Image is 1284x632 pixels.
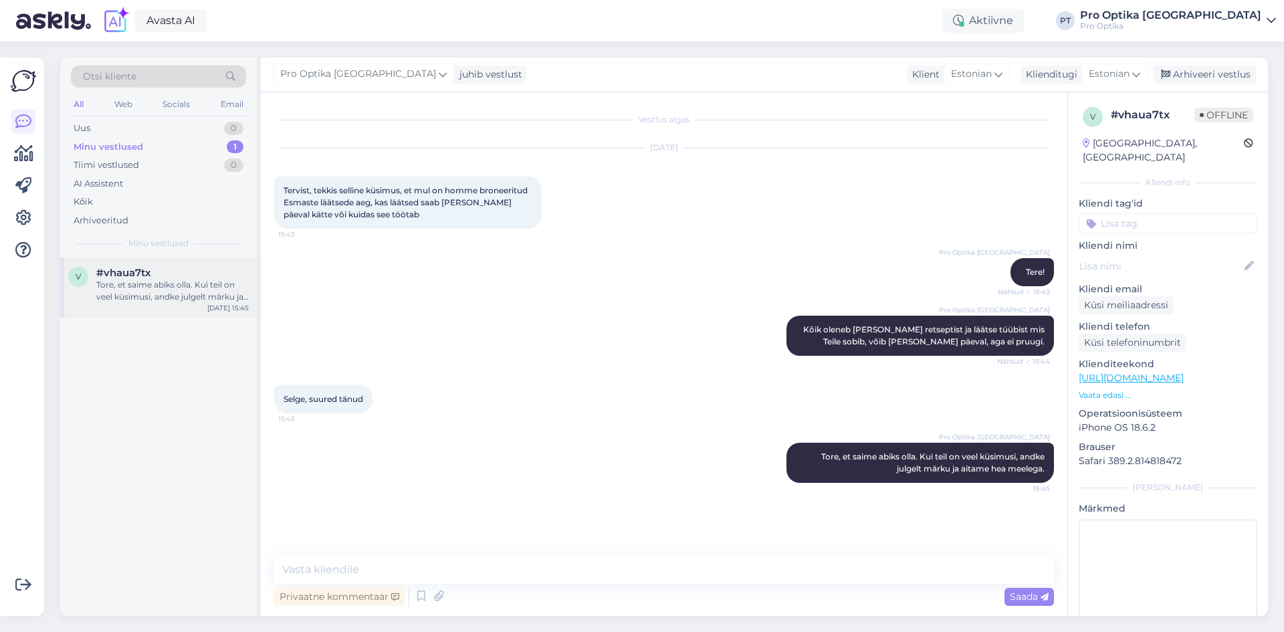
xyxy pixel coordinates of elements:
input: Lisa tag [1079,213,1257,233]
div: Uus [74,122,90,135]
div: Tiimi vestlused [74,159,139,172]
div: Klient [907,68,940,82]
input: Lisa nimi [1079,259,1242,274]
div: Web [112,96,135,113]
span: Pro Optika [GEOGRAPHIC_DATA] [939,247,1050,257]
p: Kliendi tag'id [1079,197,1257,211]
span: Pro Optika [GEOGRAPHIC_DATA] [939,432,1050,442]
div: [DATE] [274,142,1054,154]
div: Pro Optika [GEOGRAPHIC_DATA] [1080,10,1261,21]
p: Klienditeekond [1079,357,1257,371]
span: Saada [1010,591,1049,603]
div: PT [1056,11,1075,30]
span: Nähtud ✓ 15:44 [997,356,1050,366]
p: Safari 389.2.814818472 [1079,454,1257,468]
div: Küsi meiliaadressi [1079,296,1174,314]
div: [PERSON_NAME] [1079,482,1257,494]
span: Estonian [1089,67,1130,82]
span: Pro Optika [GEOGRAPHIC_DATA] [280,67,436,82]
div: [GEOGRAPHIC_DATA], [GEOGRAPHIC_DATA] [1083,136,1244,165]
div: Socials [160,96,193,113]
span: Nähtud ✓ 15:43 [998,287,1050,297]
div: Vestlus algas [274,114,1054,126]
p: iPhone OS 18.6.2 [1079,421,1257,435]
a: Pro Optika [GEOGRAPHIC_DATA]Pro Optika [1080,10,1276,31]
span: Kõik oleneb [PERSON_NAME] retseptist ja läätse tüübist mis Teile sobib, võib [PERSON_NAME] päeval... [803,324,1047,346]
span: Pro Optika [GEOGRAPHIC_DATA] [939,305,1050,315]
div: All [71,96,86,113]
div: Klienditugi [1021,68,1077,82]
div: [DATE] 15:45 [207,303,249,313]
a: Avasta AI [135,9,207,32]
span: Tore, et saime abiks olla. Kui teil on veel küsimusi, andke julgelt märku ja aitame hea meelega. [821,451,1047,473]
span: v [76,272,81,282]
div: Pro Optika [1080,21,1261,31]
span: Estonian [951,67,992,82]
span: #vhaua7tx [96,267,151,279]
div: # vhaua7tx [1111,107,1194,123]
div: Privaatne kommentaar [274,588,405,606]
div: Email [218,96,246,113]
p: Operatsioonisüsteem [1079,407,1257,421]
p: Märkmed [1079,502,1257,516]
a: [URL][DOMAIN_NAME] [1079,372,1184,384]
div: Kõik [74,195,93,209]
div: AI Assistent [74,177,123,191]
span: Selge, suured tänud [284,394,363,404]
div: 0 [224,122,243,135]
div: 0 [224,159,243,172]
div: Minu vestlused [74,140,143,154]
div: Aktiivne [942,9,1024,33]
div: Arhiveeri vestlus [1153,66,1256,84]
p: Brauser [1079,440,1257,454]
div: 1 [227,140,243,154]
p: Kliendi telefon [1079,320,1257,334]
p: Kliendi nimi [1079,239,1257,253]
div: Küsi telefoninumbrit [1079,334,1186,352]
p: Vaata edasi ... [1079,389,1257,401]
span: Tere! [1026,267,1045,277]
p: Kliendi email [1079,282,1257,296]
span: 15:43 [278,229,328,239]
img: explore-ai [102,7,130,35]
span: Tervist, tekkis selline küsimus, et mul on homme broneeritud Esmaste läätsede aeg, kas läätsed sa... [284,185,530,219]
div: juhib vestlust [454,68,522,82]
div: Kliendi info [1079,177,1257,189]
span: v [1090,112,1095,122]
span: Otsi kliente [83,70,136,84]
img: Askly Logo [11,68,36,94]
span: Minu vestlused [128,237,189,249]
span: Offline [1194,108,1253,122]
div: Arhiveeritud [74,214,128,227]
span: 15:45 [1000,484,1050,494]
span: 15:45 [278,414,328,424]
div: Tore, et saime abiks olla. Kui teil on veel küsimusi, andke julgelt märku ja aitame hea meelega. [96,279,249,303]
